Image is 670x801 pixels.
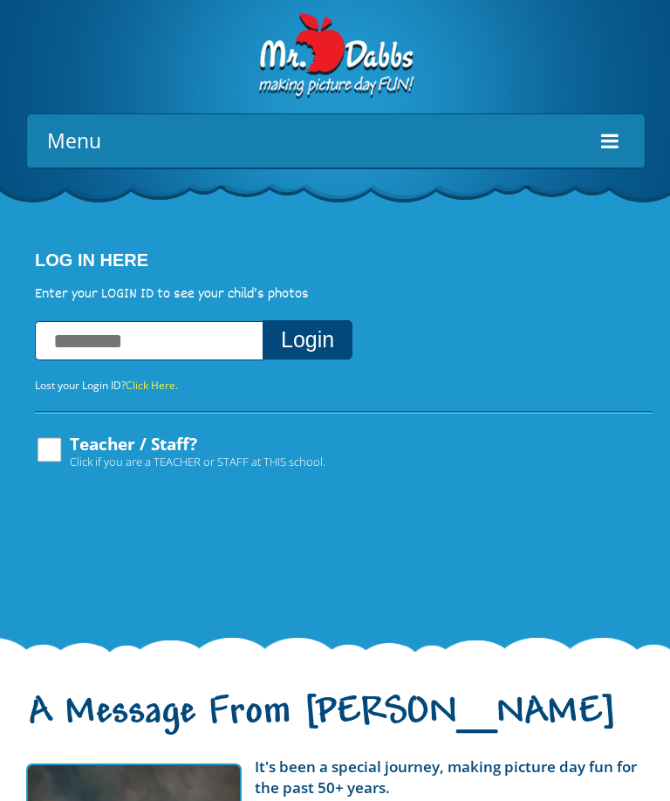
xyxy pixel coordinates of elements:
[263,320,352,359] button: Login
[126,378,178,393] a: Click Here.
[21,114,645,168] a: Menu
[47,121,101,161] span: Menu
[35,435,325,469] label: Teacher / Staff?
[26,697,644,750] h1: A Message From [PERSON_NAME]
[70,453,325,470] span: Click if you are a TEACHER or STAFF at THIS school.
[35,376,653,395] p: Lost your Login ID?
[255,756,637,798] strong: It's been a special journey, making picture day fun for the past 50+ years.
[35,250,653,270] h4: Log In Here
[254,13,416,100] img: Dabbs Company
[35,285,653,305] p: Enter your LOGIN ID to see your child’s photos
